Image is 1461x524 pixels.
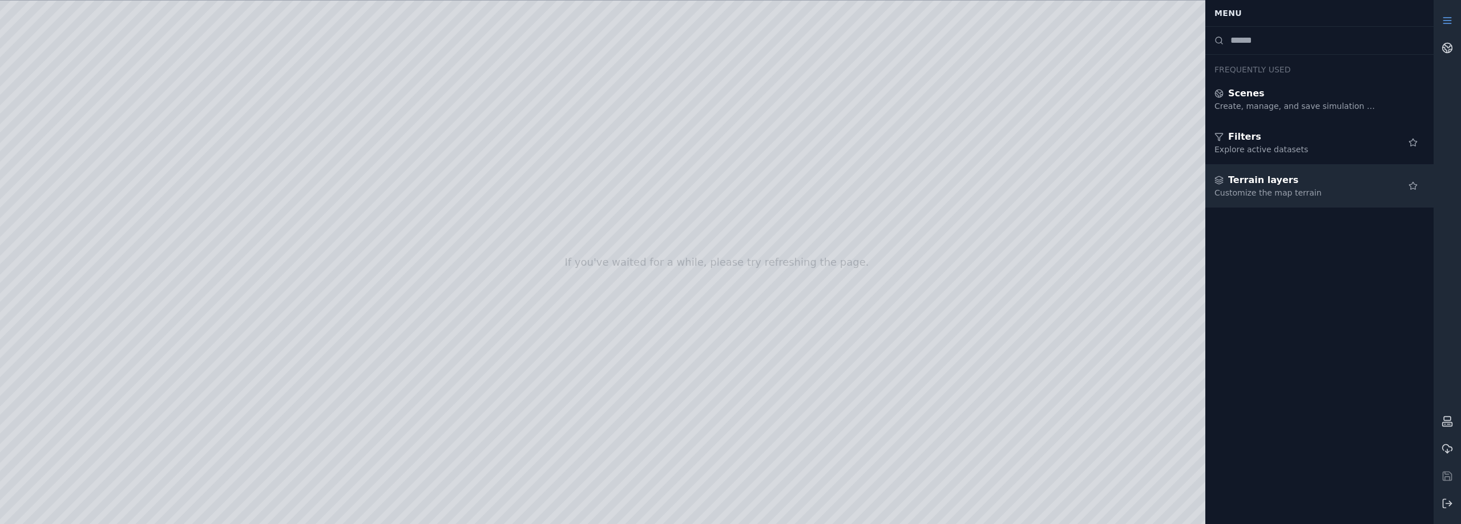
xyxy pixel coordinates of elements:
span: Filters [1228,130,1261,144]
span: Terrain layers [1228,173,1298,187]
div: Explore active datasets [1214,144,1379,155]
div: Create, manage, and save simulation scenes [1214,100,1379,112]
div: Menu [1208,2,1431,24]
span: Scenes [1228,87,1265,100]
div: Customize the map terrain [1214,187,1379,198]
div: Frequently Used [1205,55,1434,78]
